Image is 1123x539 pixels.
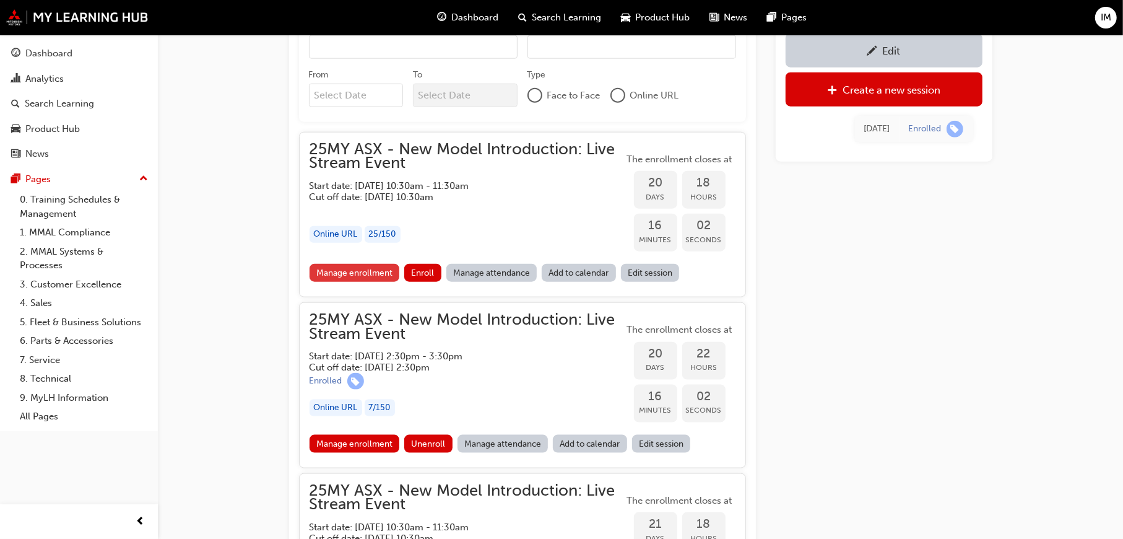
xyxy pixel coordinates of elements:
[767,10,776,25] span: pages-icon
[508,5,611,30] a: search-iconSearch Learning
[624,323,735,337] span: The enrollment closes at
[518,10,527,25] span: search-icon
[527,35,736,59] input: Session Id
[15,351,153,370] a: 7. Service
[15,275,153,294] a: 3. Customer Excellence
[709,10,719,25] span: news-icon
[411,439,445,449] span: Unenroll
[624,494,735,508] span: The enrollment closes at
[310,435,400,453] a: Manage enrollment
[310,484,624,512] span: 25MY ASX - New Model Introduction: Live Stream Event
[310,191,604,203] h5: Cut off date: [DATE] 10:30am
[404,264,441,282] button: Enroll
[365,400,395,416] div: 7 / 150
[310,264,400,282] a: Manage enrollment
[310,375,342,387] div: Enrolled
[136,514,145,530] span: prev-icon
[634,403,677,418] span: Minutes
[15,190,153,223] a: 0. Training Schedules & Management
[867,46,878,58] span: pencil-icon
[404,435,453,453] button: Unenroll
[827,85,838,97] span: plus-icon
[532,11,601,25] span: Search Learning
[310,142,735,287] button: 25MY ASX - New Model Introduction: Live Stream EventStart date: [DATE] 10:30am - 11:30am Cut off ...
[947,121,963,138] span: learningRecordVerb_ENROLL-icon
[621,10,630,25] span: car-icon
[1095,7,1117,28] button: IM
[139,171,148,187] span: up-icon
[457,435,548,453] a: Manage attendance
[15,388,153,408] a: 9. MyLH Information
[309,84,404,107] input: From
[864,122,890,136] div: Tue Sep 30 2025 10:48:25 GMT+1000 (Australian Eastern Standard Time)
[5,42,153,65] a: Dashboard
[310,362,604,373] h5: Cut off date: [DATE] 2:30pm
[632,435,691,453] a: Edit session
[5,168,153,191] button: Pages
[310,351,604,362] h5: Start date: [DATE] 2:30pm - 3:30pm
[5,118,153,141] a: Product Hub
[553,435,627,453] a: Add to calendar
[5,92,153,115] a: Search Learning
[5,40,153,168] button: DashboardAnalyticsSearch LearningProduct HubNews
[909,123,942,135] div: Enrolled
[451,11,498,25] span: Dashboard
[634,176,677,190] span: 20
[682,233,726,247] span: Seconds
[25,46,72,61] div: Dashboard
[611,5,700,30] a: car-iconProduct Hub
[11,74,20,85] span: chart-icon
[310,180,604,191] h5: Start date: [DATE] 10:30am - 11:30am
[634,233,677,247] span: Minutes
[634,347,677,361] span: 20
[542,264,616,282] a: Add to calendar
[5,142,153,165] a: News
[682,190,726,204] span: Hours
[786,33,982,68] a: Edit
[786,72,982,107] a: Create a new session
[427,5,508,30] a: guage-iconDashboard
[310,313,624,341] span: 25MY ASX - New Model Introduction: Live Stream Event
[437,10,446,25] span: guage-icon
[25,97,94,111] div: Search Learning
[781,11,807,25] span: Pages
[25,122,80,136] div: Product Hub
[883,45,901,57] div: Edit
[635,11,690,25] span: Product Hub
[843,84,940,96] div: Create a new session
[310,400,362,416] div: Online URL
[310,313,735,458] button: 25MY ASX - New Model Introduction: Live Stream EventStart date: [DATE] 2:30pm - 3:30pm Cut off da...
[634,361,677,375] span: Days
[413,69,422,81] div: To
[682,403,726,418] span: Seconds
[724,11,747,25] span: News
[25,147,49,161] div: News
[15,369,153,388] a: 8. Technical
[11,99,20,110] span: search-icon
[446,264,537,282] a: Manage attendance
[682,390,726,404] span: 02
[309,69,329,81] div: From
[634,190,677,204] span: Days
[15,242,153,275] a: 2. MMAL Systems & Processes
[634,517,677,532] span: 21
[411,268,434,278] span: Enroll
[527,69,546,81] div: Type
[347,373,364,390] span: learningRecordVerb_ENROLL-icon
[310,226,362,243] div: Online URL
[700,5,757,30] a: news-iconNews
[5,68,153,90] a: Analytics
[6,9,149,25] img: mmal
[25,72,64,86] div: Analytics
[621,264,680,282] a: Edit session
[15,223,153,242] a: 1. MMAL Compliance
[15,407,153,426] a: All Pages
[11,149,20,160] span: news-icon
[15,294,153,313] a: 4. Sales
[757,5,817,30] a: pages-iconPages
[682,176,726,190] span: 18
[310,142,624,170] span: 25MY ASX - New Model Introduction: Live Stream Event
[624,152,735,167] span: The enrollment closes at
